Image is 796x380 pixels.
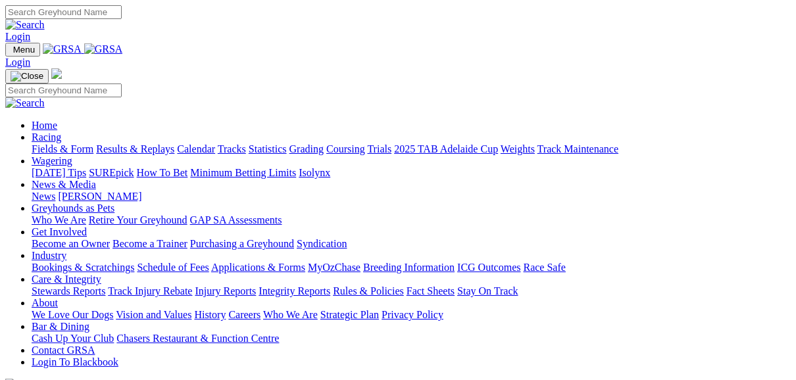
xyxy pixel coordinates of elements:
[32,191,791,202] div: News & Media
[137,262,209,273] a: Schedule of Fees
[32,297,58,308] a: About
[537,143,618,154] a: Track Maintenance
[137,167,188,178] a: How To Bet
[32,250,66,261] a: Industry
[32,131,61,143] a: Racing
[32,191,55,202] a: News
[5,5,122,19] input: Search
[523,262,565,273] a: Race Safe
[32,179,96,190] a: News & Media
[96,143,174,154] a: Results & Replays
[5,97,45,109] img: Search
[108,285,192,297] a: Track Injury Rebate
[32,285,105,297] a: Stewards Reports
[457,262,520,273] a: ICG Outcomes
[218,143,246,154] a: Tracks
[32,238,110,249] a: Become an Owner
[32,333,791,344] div: Bar & Dining
[308,262,361,273] a: MyOzChase
[363,262,455,273] a: Breeding Information
[177,143,215,154] a: Calendar
[190,167,296,178] a: Minimum Betting Limits
[116,333,279,344] a: Chasers Restaurant & Function Centre
[32,344,95,356] a: Contact GRSA
[320,309,379,320] a: Strategic Plan
[367,143,391,154] a: Trials
[326,143,365,154] a: Coursing
[32,238,791,250] div: Get Involved
[32,262,134,273] a: Bookings & Scratchings
[5,31,30,42] a: Login
[32,202,114,214] a: Greyhounds as Pets
[190,238,294,249] a: Purchasing a Greyhound
[32,356,118,368] a: Login To Blackbook
[32,214,791,226] div: Greyhounds as Pets
[5,83,122,97] input: Search
[382,309,443,320] a: Privacy Policy
[13,45,35,55] span: Menu
[32,262,791,273] div: Industry
[89,214,187,226] a: Retire Your Greyhound
[501,143,535,154] a: Weights
[394,143,498,154] a: 2025 TAB Adelaide Cup
[299,167,330,178] a: Isolynx
[32,214,86,226] a: Who We Are
[5,19,45,31] img: Search
[58,191,141,202] a: [PERSON_NAME]
[195,285,256,297] a: Injury Reports
[116,309,191,320] a: Vision and Values
[32,143,93,154] a: Fields & Form
[32,120,57,131] a: Home
[32,285,791,297] div: Care & Integrity
[259,285,330,297] a: Integrity Reports
[297,238,347,249] a: Syndication
[5,43,40,57] button: Toggle navigation
[43,43,82,55] img: GRSA
[32,309,113,320] a: We Love Our Dogs
[5,69,49,83] button: Toggle navigation
[263,309,318,320] a: Who We Are
[32,167,791,179] div: Wagering
[249,143,287,154] a: Statistics
[333,285,404,297] a: Rules & Policies
[190,214,282,226] a: GAP SA Assessments
[211,262,305,273] a: Applications & Forms
[32,309,791,321] div: About
[289,143,324,154] a: Grading
[32,155,72,166] a: Wagering
[32,321,89,332] a: Bar & Dining
[32,333,114,344] a: Cash Up Your Club
[194,309,226,320] a: History
[457,285,518,297] a: Stay On Track
[228,309,261,320] a: Careers
[11,71,43,82] img: Close
[32,226,87,237] a: Get Involved
[84,43,123,55] img: GRSA
[32,167,86,178] a: [DATE] Tips
[89,167,134,178] a: SUREpick
[51,68,62,79] img: logo-grsa-white.png
[32,143,791,155] div: Racing
[32,273,101,285] a: Care & Integrity
[407,285,455,297] a: Fact Sheets
[5,57,30,68] a: Login
[112,238,187,249] a: Become a Trainer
